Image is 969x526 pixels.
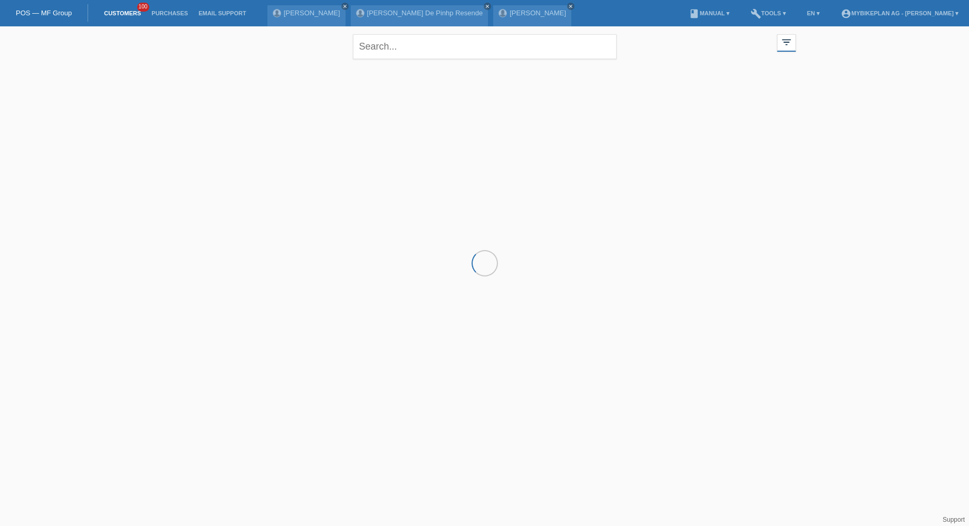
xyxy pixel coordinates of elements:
a: POS — MF Group [16,9,72,17]
i: filter_list [781,36,792,48]
a: [PERSON_NAME] [510,9,566,17]
a: [PERSON_NAME] De Pinhp Resende [367,9,483,17]
i: book [689,8,699,19]
a: account_circleMybikeplan AG - [PERSON_NAME] ▾ [836,10,964,16]
input: Search... [353,34,617,59]
a: buildTools ▾ [745,10,791,16]
a: [PERSON_NAME] [284,9,340,17]
a: Purchases [146,10,193,16]
a: close [484,3,491,10]
i: build [751,8,761,19]
a: EN ▾ [802,10,825,16]
a: close [341,3,349,10]
a: bookManual ▾ [684,10,735,16]
i: close [342,4,348,9]
span: 100 [137,3,150,12]
i: account_circle [841,8,851,19]
a: Email Support [193,10,251,16]
a: close [567,3,574,10]
i: close [568,4,573,9]
a: Customers [99,10,146,16]
a: Support [943,516,965,523]
i: close [485,4,490,9]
